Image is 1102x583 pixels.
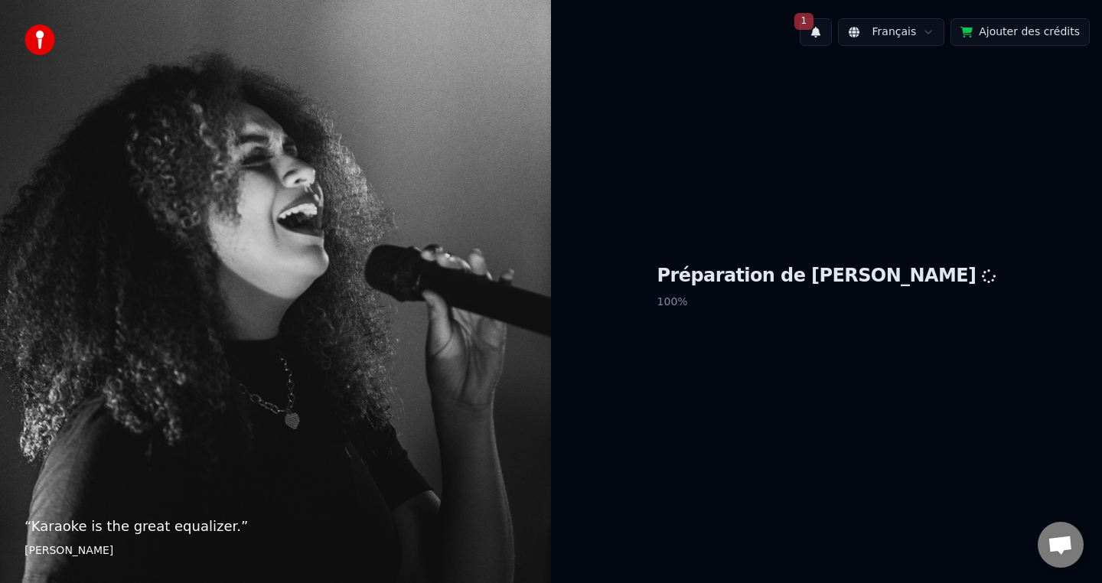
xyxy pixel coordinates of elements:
img: youka [24,24,55,55]
button: Ajouter des crédits [950,18,1090,46]
p: “ Karaoke is the great equalizer. ” [24,516,527,537]
button: 1 [800,18,832,46]
div: Open chat [1038,522,1084,568]
span: 1 [794,13,814,30]
footer: [PERSON_NAME] [24,543,527,559]
p: 100 % [657,288,996,316]
h1: Préparation de [PERSON_NAME] [657,264,996,288]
